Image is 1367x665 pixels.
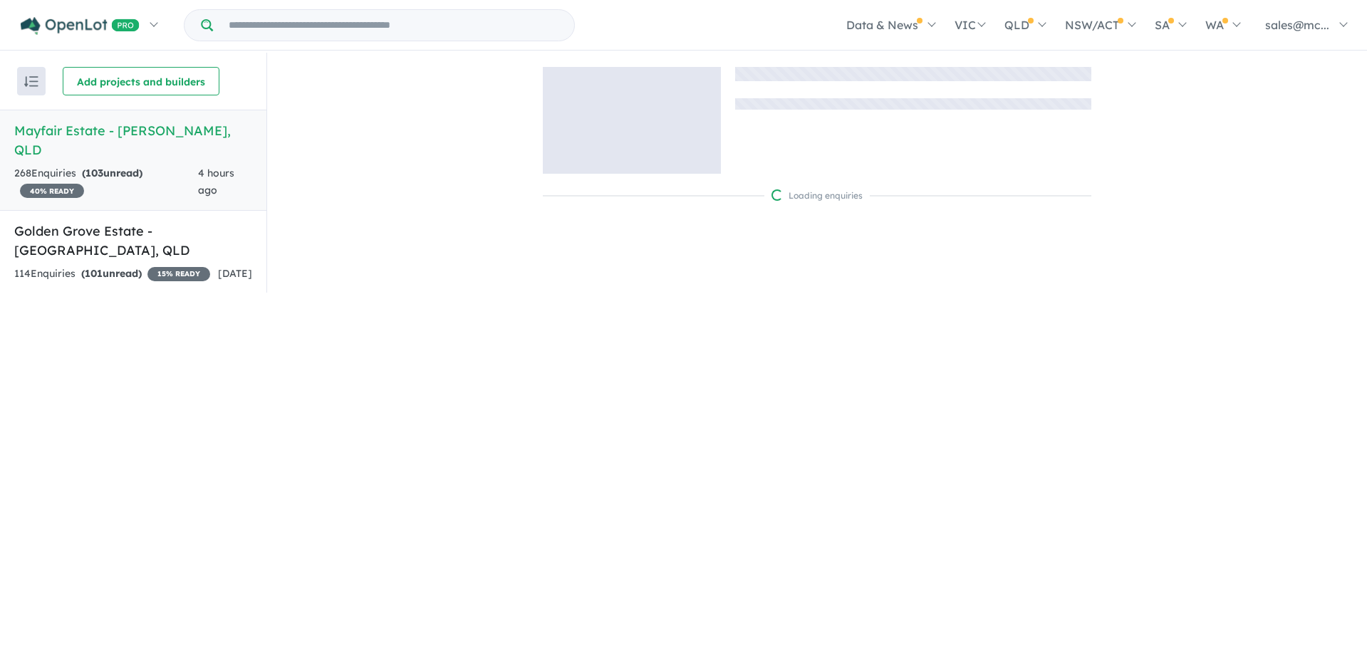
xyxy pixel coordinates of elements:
[21,17,140,35] img: Openlot PRO Logo White
[82,167,142,179] strong: ( unread)
[24,76,38,87] img: sort.svg
[218,267,252,280] span: [DATE]
[14,266,210,283] div: 114 Enquir ies
[20,184,84,198] span: 40 % READY
[85,167,103,179] span: 103
[14,121,252,159] h5: Mayfair Estate - [PERSON_NAME] , QLD
[81,267,142,280] strong: ( unread)
[85,267,103,280] span: 101
[1265,18,1329,32] span: sales@mc...
[216,10,571,41] input: Try estate name, suburb, builder or developer
[14,221,252,260] h5: Golden Grove Estate - [GEOGRAPHIC_DATA] , QLD
[771,189,863,203] div: Loading enquiries
[63,67,219,95] button: Add projects and builders
[14,165,198,199] div: 268 Enquir ies
[198,167,234,197] span: 4 hours ago
[147,267,210,281] span: 15 % READY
